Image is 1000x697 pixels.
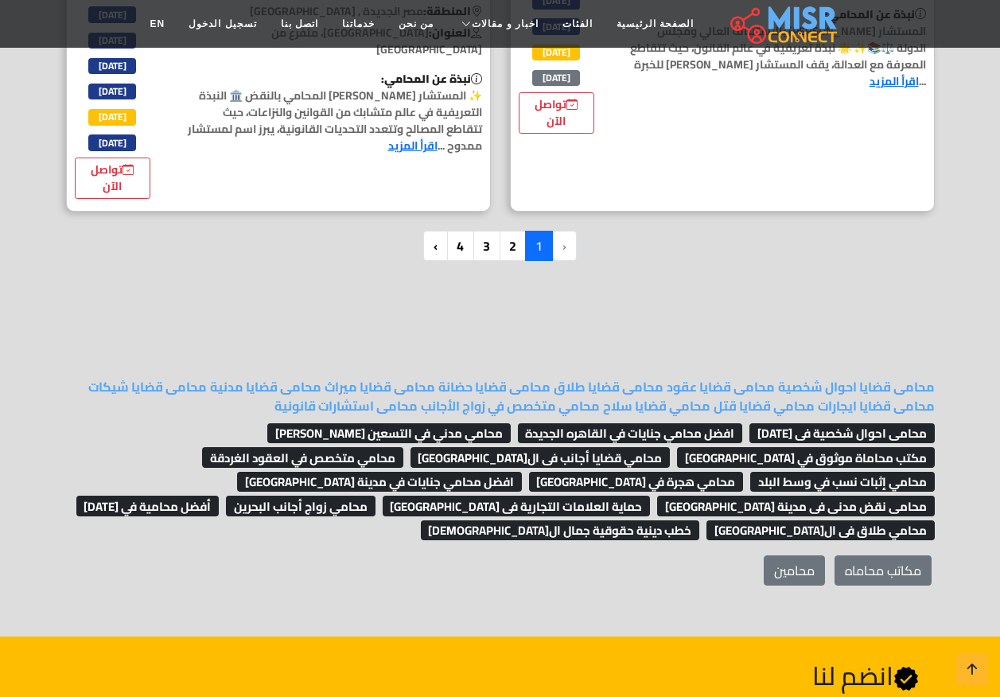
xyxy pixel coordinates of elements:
span: محامى احوال شخصية فى [DATE] [749,423,935,444]
a: pagination.next [423,231,448,261]
a: محامى قضايا طلاق [554,375,663,399]
span: اخبار و مقالات [472,17,539,31]
span: 1 [525,231,553,261]
a: خدماتنا [330,9,387,39]
span: مكتب محاماة موثوق في [GEOGRAPHIC_DATA] [677,447,935,468]
a: مكتب محاماة موثوق في [GEOGRAPHIC_DATA] [673,446,935,469]
span: [DATE] [532,70,580,86]
span: محامى نقض مدنى فى مدينة [GEOGRAPHIC_DATA] [657,496,935,516]
a: محامى قضايا مدنية [210,375,321,399]
a: افضل محامي جنايات في القاهره الجديدة [514,421,743,445]
span: [DATE] [88,33,136,49]
h2: انضم لنا [367,660,918,691]
a: محامى قضايا ميراث [325,375,435,399]
span: محامي إثبات نسب في وسط البلد [750,472,935,493]
span: [DATE] [88,134,136,150]
b: نبذة عن المحامي: [381,68,482,89]
img: main.misr_connect [730,4,837,44]
a: خطب دينية حقوقية جمال ال[DEMOGRAPHIC_DATA] [417,518,700,542]
a: محامي قضايا قتل [714,394,815,418]
a: تواصل الآن [519,92,594,134]
a: محامى قضايا ايجارات [818,394,935,418]
a: أفضل محامية في [DATE] [72,494,220,518]
span: محامي زواج أجانب البحرين [226,496,375,516]
a: محامى قضايا شيكات [88,375,207,399]
a: 3 [473,231,500,261]
a: حماية العلامات التجارية فى [GEOGRAPHIC_DATA] [379,494,651,518]
a: محامي هجرة في [GEOGRAPHIC_DATA] [525,469,744,493]
span: [DATE] [88,84,136,99]
span: افضل محامي جنايات في مدينة [GEOGRAPHIC_DATA] [237,472,522,493]
a: محامي قضايا سلاح [603,394,710,418]
a: محامى نقض مدنى فى مدينة [GEOGRAPHIC_DATA] [653,494,935,518]
a: مكاتب محاماه [835,555,932,586]
li: pagination.previous [552,231,577,261]
span: محامي طلاق فى ال[GEOGRAPHIC_DATA] [706,520,935,541]
a: افضل محامي جنايات في مدينة [GEOGRAPHIC_DATA] [233,469,522,493]
a: محامى قضايا عقود [667,375,775,399]
span: حماية العلامات التجارية فى [GEOGRAPHIC_DATA] [383,496,651,516]
a: تواصل الآن [75,158,150,199]
span: أفضل محامية في [DATE] [76,496,220,516]
span: محامي متخصص في العقود الغردقة [202,447,403,468]
span: خطب دينية حقوقية جمال ال[DEMOGRAPHIC_DATA] [421,520,700,541]
a: محامى استشارات قانونية [274,394,418,418]
a: محامى قضايا احوال شخصية [778,375,935,399]
svg: Verified account [893,666,919,691]
a: الفئات [551,9,605,39]
a: محامي متخصص في زواج الأجانب [421,394,600,418]
span: [DATE] [88,109,136,125]
a: محامى احوال شخصية فى [DATE] [745,421,935,445]
a: EN [138,9,177,39]
a: محامي قضايا أجانب فى ال[GEOGRAPHIC_DATA] [407,446,671,469]
a: محامى قضايا حضانة [438,375,551,399]
a: محامي إثبات نسب في وسط البلد [746,469,935,493]
span: محامي مدني في التسعين [PERSON_NAME] [267,423,511,444]
a: الصفحة الرئيسية [605,9,706,39]
span: محامي هجرة في [GEOGRAPHIC_DATA] [529,472,744,493]
a: 2 [499,231,527,261]
a: محامي متخصص في العقود الغردقة [198,446,403,469]
a: اتصل بنا [269,9,330,39]
a: اقرأ المزيد [388,135,438,156]
span: [DATE] [532,45,580,60]
span: [DATE] [88,58,136,74]
a: 4 [446,231,474,261]
span: افضل محامي جنايات في القاهره الجديدة [518,423,743,444]
a: اخبار و مقالات [446,9,551,39]
a: محامي زواج أجانب البحرين [222,494,375,518]
span: محامي قضايا أجانب فى ال[GEOGRAPHIC_DATA] [411,447,671,468]
a: من نحن [387,9,446,39]
a: محامي مدني في التسعين [PERSON_NAME] [263,421,511,445]
a: محامين [764,555,825,586]
a: محامي طلاق فى ال[GEOGRAPHIC_DATA] [702,518,935,542]
a: اقرأ المزيد [870,71,919,92]
p: ✨ المستشار [PERSON_NAME] المحامي بالنقض 🏛️ النبذة التعريفية في عالم متشابك من القوانين والنزاعات،... [177,71,490,154]
a: تسجيل الدخول [177,9,268,39]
